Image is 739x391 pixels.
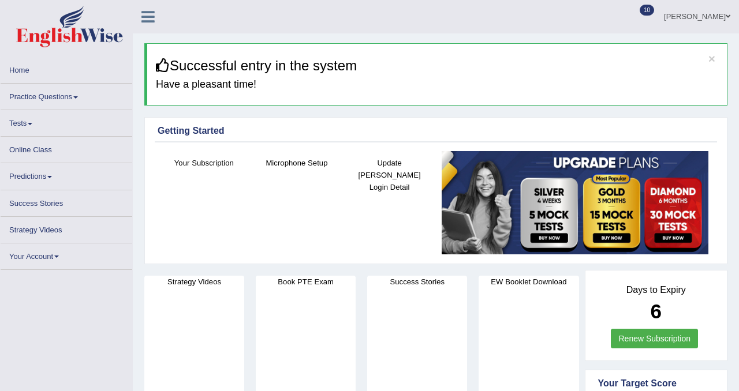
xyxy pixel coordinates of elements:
[1,243,132,266] a: Your Account
[1,110,132,133] a: Tests
[1,217,132,239] a: Strategy Videos
[611,329,698,348] a: Renew Subscription
[156,58,718,73] h3: Successful entry in the system
[256,157,338,169] h4: Microphone Setup
[1,137,132,159] a: Online Class
[598,377,715,390] div: Your Target Score
[1,190,132,213] a: Success Stories
[367,276,467,288] h4: Success Stories
[158,124,714,138] div: Getting Started
[640,5,654,16] span: 10
[256,276,356,288] h4: Book PTE Exam
[1,84,132,106] a: Practice Questions
[598,285,715,295] h4: Days to Expiry
[708,52,715,65] button: ×
[651,300,662,322] b: 6
[349,157,430,193] h4: Update [PERSON_NAME] Login Detail
[479,276,578,288] h4: EW Booklet Download
[163,157,245,169] h4: Your Subscription
[442,151,708,254] img: small5.jpg
[144,276,244,288] h4: Strategy Videos
[156,79,718,91] h4: Have a pleasant time!
[1,57,132,80] a: Home
[1,163,132,186] a: Predictions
